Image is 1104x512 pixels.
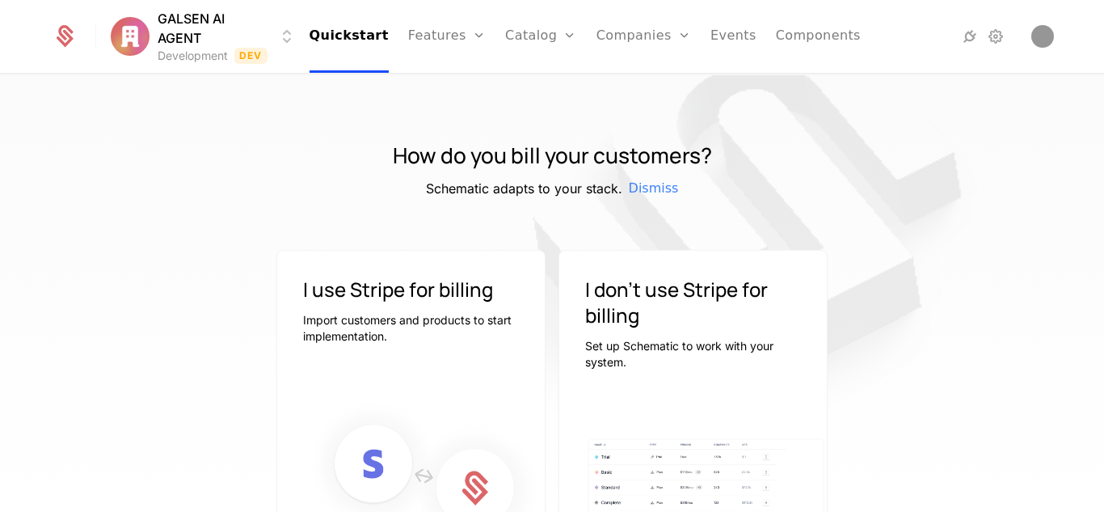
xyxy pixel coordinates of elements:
a: Settings [986,27,1005,46]
h3: I use Stripe for billing [303,277,519,303]
a: Integrations [960,27,980,46]
p: Set up Schematic to work with your system. [585,338,801,370]
h3: I don't use Stripe for billing [585,277,801,328]
button: Open user button [1031,25,1054,48]
img: Spécial one [1031,25,1054,48]
span: GALSEN AI AGENT [158,9,261,48]
img: GALSEN AI AGENT [111,17,150,56]
h1: How do you bill your customers? [393,140,712,172]
h5: Schematic adapts to your stack. [426,179,622,198]
p: Import customers and products to start implementation. [303,312,519,345]
span: Dev [234,48,268,64]
button: Select environment [116,9,297,64]
div: Development [158,48,228,64]
span: Dismiss [629,179,679,198]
